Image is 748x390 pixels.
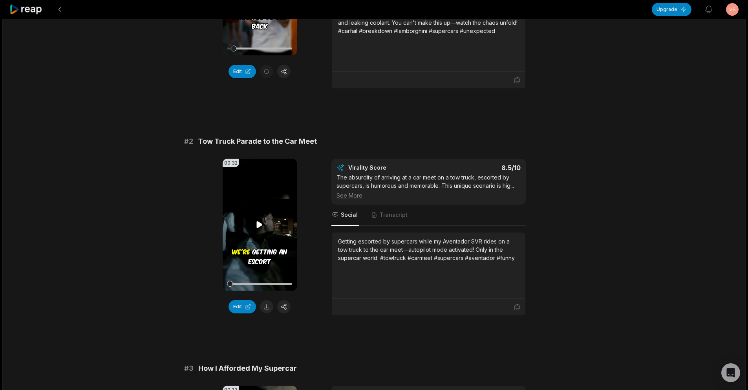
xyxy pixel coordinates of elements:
[184,136,193,147] span: # 2
[198,363,297,374] span: How I Afforded My Supercar
[341,211,358,219] span: Social
[337,173,521,200] div: The absurdity of arriving at a car meet on a tow truck, escorted by supercars, is humorous and me...
[331,205,526,226] nav: Tabs
[198,136,317,147] span: Tow Truck Parade to the Car Meet
[229,300,256,313] button: Edit
[721,363,740,382] div: Open Intercom Messenger
[338,237,519,262] div: Getting escorted by supercars while my Aventador SVR rides on a tow truck to the car meet—autopil...
[436,164,521,172] div: 8.5 /10
[348,164,433,172] div: Virality Score
[338,10,519,35] div: Just 20 miles after buying my dream Lamborghini, it starts smoking and leaking coolant. You can't...
[229,65,256,78] button: Edit
[337,191,521,200] div: See More
[652,3,691,16] button: Upgrade
[380,211,408,219] span: Transcript
[184,363,194,374] span: # 3
[223,159,297,291] video: Your browser does not support mp4 format.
